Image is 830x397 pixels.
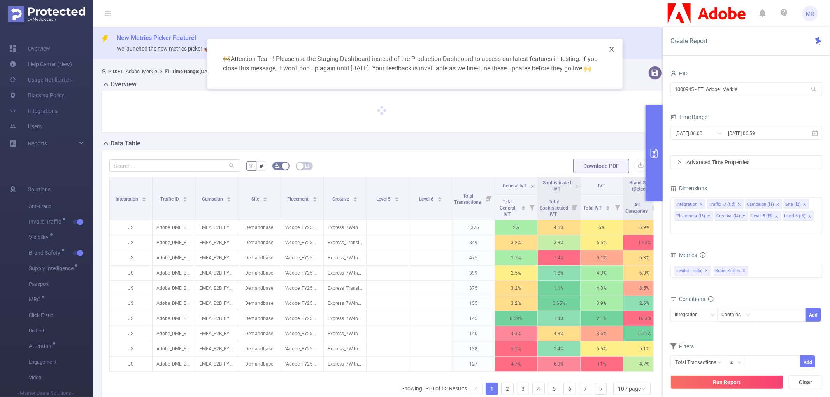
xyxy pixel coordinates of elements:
div: icon: rightAdvanced Time Properties [671,156,822,169]
div: Placement (l3) [676,211,705,221]
div: Level 5 (l5) [751,211,773,221]
span: Dimensions [670,185,707,191]
li: Level 5 (l5) [750,211,781,221]
i: icon: close [776,203,780,207]
span: Time Range [670,114,707,120]
i: icon: info-circle [700,252,705,258]
li: Campaign (l1) [745,199,782,209]
span: PID [670,70,688,77]
div: Attention Team! Please use the Staging Dashboard instead of the Production Dashboard to access ou... [217,48,613,79]
li: Site (l2) [784,199,809,209]
div: ≥ [730,356,739,369]
i: icon: down [746,313,751,318]
span: highfive [584,65,591,72]
span: ✕ [743,266,746,276]
span: warning [223,55,231,63]
i: icon: close [737,203,741,207]
li: Level 6 (l6) [783,211,814,221]
input: End date [727,128,790,138]
i: icon: user [670,70,677,77]
li: Placement (l3) [675,211,713,221]
i: icon: close [699,203,703,207]
button: Clear [789,375,822,389]
button: Add [800,355,815,369]
div: Contains [721,308,746,321]
div: Integration [676,199,697,210]
i: icon: down [710,313,715,318]
span: Conditions [679,296,714,302]
div: Site (l2) [785,199,801,210]
div: Traffic ID (tid) [709,199,735,210]
button: Run Report [670,375,783,389]
span: ✕ [705,266,708,276]
li: Traffic ID (tid) [707,199,744,209]
div: Campaign (l1) [747,199,774,210]
span: Filters [670,343,694,350]
li: Integration [675,199,705,209]
i: icon: close [742,214,746,219]
i: icon: right [677,160,682,164]
div: Level 6 (l6) [784,211,805,221]
i: icon: close [775,214,779,219]
div: Creative (l4) [716,211,740,221]
i: icon: close [807,214,811,219]
button: Close [601,39,623,61]
i: icon: info-circle [708,296,714,302]
span: Create Report [670,37,707,45]
span: Metrics [670,252,697,258]
i: icon: close [707,214,711,219]
input: Start date [675,128,738,138]
div: Integration [675,308,703,321]
span: Brand Safety [714,266,748,276]
i: icon: down [737,360,742,366]
i: icon: close [803,203,807,207]
button: Add [806,308,821,322]
span: Invalid Traffic [675,266,711,276]
li: Creative (l4) [715,211,748,221]
i: icon: close [609,46,615,52]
